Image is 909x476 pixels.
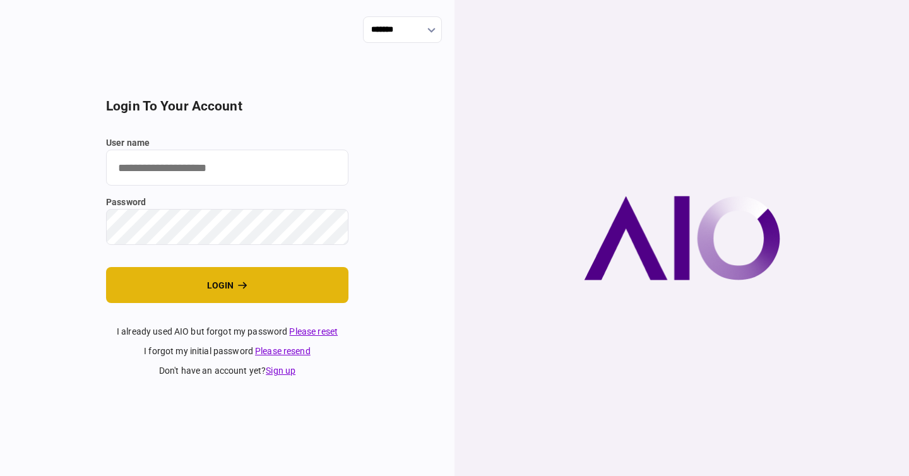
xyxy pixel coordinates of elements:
[106,196,348,209] label: password
[584,196,780,280] img: AIO company logo
[363,16,442,43] input: show language options
[106,325,348,338] div: I already used AIO but forgot my password
[106,364,348,378] div: don't have an account yet ?
[255,346,311,356] a: Please resend
[106,209,348,245] input: password
[106,267,348,303] button: login
[266,366,295,376] a: Sign up
[106,150,348,186] input: user name
[106,345,348,358] div: I forgot my initial password
[289,326,338,336] a: Please reset
[106,136,348,150] label: user name
[106,98,348,114] h2: login to your account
